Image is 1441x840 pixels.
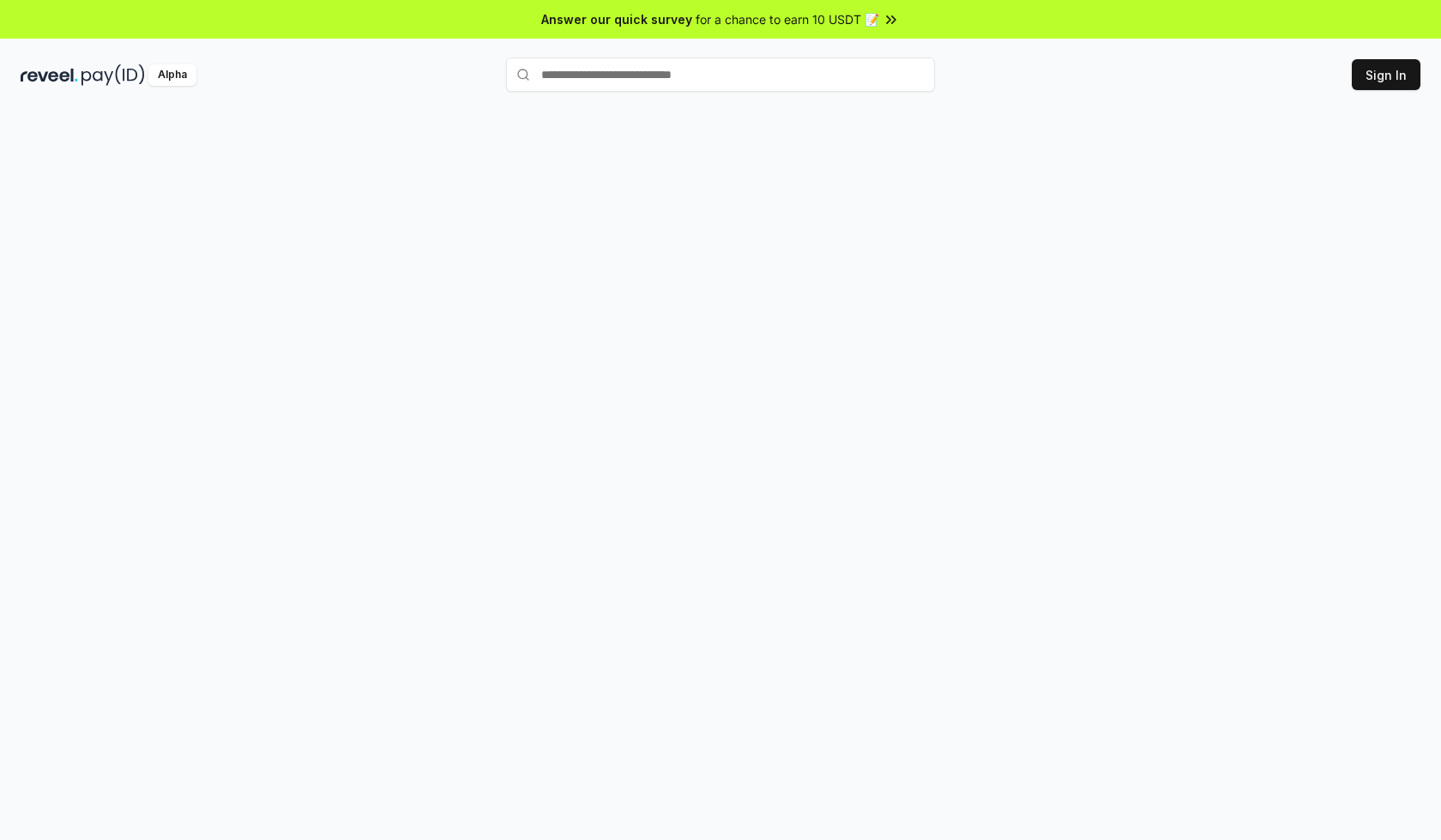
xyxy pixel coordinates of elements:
[81,64,145,86] img: pay_id
[696,10,879,28] span: for a chance to earn 10 USDT 📝
[1352,59,1420,90] button: Sign In
[21,64,78,86] img: reveel_dark
[148,64,196,86] div: Alpha
[541,10,692,28] span: Answer our quick survey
